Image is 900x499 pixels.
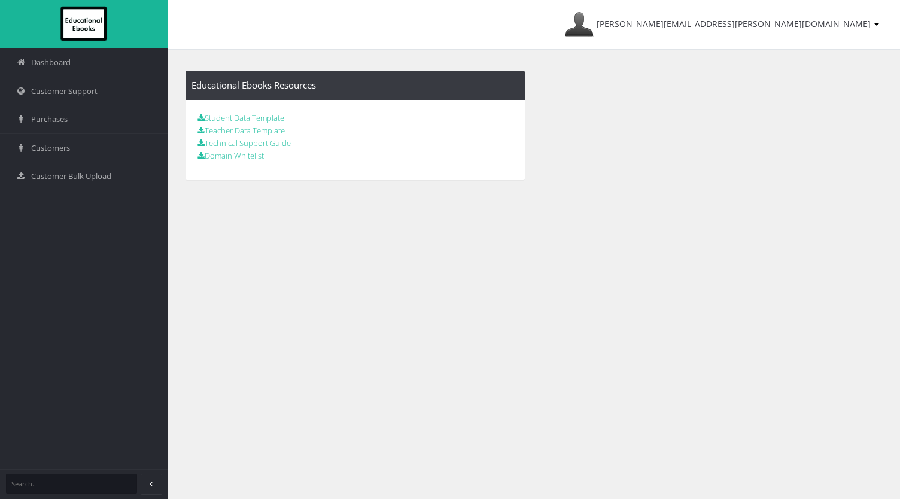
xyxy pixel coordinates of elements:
span: Purchases [31,114,68,125]
input: Search... [6,474,137,494]
a: Technical Support Guide [197,138,291,148]
img: Avatar [565,10,594,39]
h4: Educational Ebooks Resources [191,80,519,90]
a: Domain Whitelist [197,150,264,161]
span: Customer Bulk Upload [31,171,111,182]
span: [PERSON_NAME][EMAIL_ADDRESS][PERSON_NAME][DOMAIN_NAME] [597,18,871,29]
span: Customers [31,142,70,154]
span: Dashboard [31,57,71,68]
a: Student Data Template [197,112,284,123]
span: Customer Support [31,86,98,97]
a: Teacher Data Template [197,125,285,136]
